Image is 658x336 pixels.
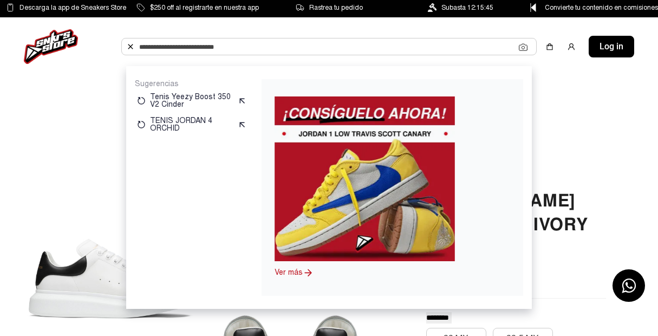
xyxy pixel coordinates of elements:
img: Cámara [519,43,527,51]
img: shopping [545,42,554,51]
span: Convierte tu contenido en comisiones [545,2,658,14]
p: Sugerencias [135,79,249,89]
img: Buscar [126,42,135,51]
a: Ver más [275,268,303,277]
img: logo [24,29,78,64]
img: suggest.svg [238,96,246,105]
img: restart.svg [137,120,146,129]
img: restart.svg [137,96,146,105]
img: Control Point Icon [526,3,540,12]
span: $250 off al registrarte en nuestra app [150,2,259,14]
p: Tenis Yeezy Boost 350 V2 Cinder [150,93,233,108]
span: Log in [600,40,623,53]
span: Subasta 12:15:45 [441,2,493,14]
p: TENIS JORDAN 4 ORCHID [150,117,233,132]
span: Rastrea tu pedido [309,2,363,14]
img: user [567,42,576,51]
span: Descarga la app de Sneakers Store [19,2,126,14]
img: suggest.svg [238,120,246,129]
